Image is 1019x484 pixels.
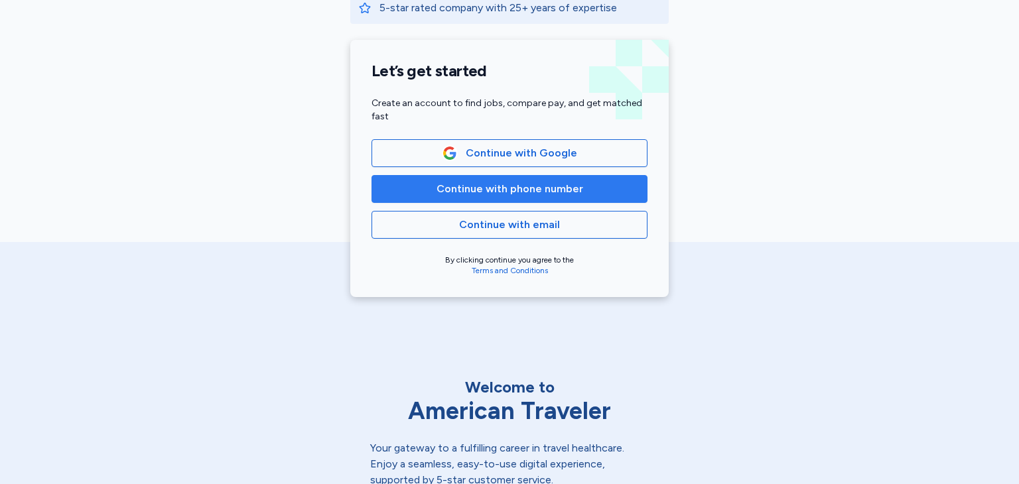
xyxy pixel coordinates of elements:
[370,398,649,424] div: American Traveler
[472,266,548,275] a: Terms and Conditions
[370,377,649,398] div: Welcome to
[372,211,647,239] button: Continue with email
[466,145,577,161] span: Continue with Google
[459,217,560,233] span: Continue with email
[372,139,647,167] button: Google LogoContinue with Google
[442,146,457,160] img: Google Logo
[437,181,583,197] span: Continue with phone number
[372,97,647,123] div: Create an account to find jobs, compare pay, and get matched fast
[372,255,647,276] div: By clicking continue you agree to the
[372,175,647,203] button: Continue with phone number
[372,61,647,81] h1: Let’s get started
